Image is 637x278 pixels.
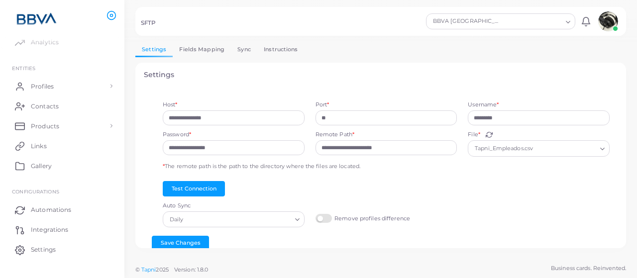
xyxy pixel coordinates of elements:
[535,143,596,154] input: Search for option
[231,42,257,57] a: Sync
[135,42,173,57] a: Settings
[7,76,117,96] a: Profiles
[168,214,185,225] span: Daily
[31,82,54,91] span: Profiles
[173,42,231,57] a: Fields Mapping
[7,200,117,220] a: Automations
[7,96,117,116] a: Contacts
[144,71,618,79] h4: Settings
[7,136,117,156] a: Links
[31,122,59,131] span: Products
[12,65,35,71] span: ENTITIES
[551,264,626,273] span: Business cards. Reinvented.
[598,11,618,31] img: avatar
[431,16,504,26] span: BBVA [GEOGRAPHIC_DATA]
[31,162,52,171] span: Gallery
[316,214,410,223] label: Remove profiles difference
[316,131,354,139] label: Remote Path
[163,181,225,196] button: Test Connection
[7,240,117,260] a: Settings
[7,156,117,176] a: Gallery
[468,101,499,109] label: Username
[9,9,64,28] img: logo
[468,140,610,156] div: Search for option
[163,202,191,210] label: Auto Sync
[31,102,59,111] span: Contacts
[156,266,168,274] span: 2025
[31,205,71,214] span: Automations
[31,225,68,234] span: Integrations
[163,211,305,227] div: Search for option
[7,116,117,136] a: Products
[135,266,208,274] span: ©
[141,19,156,26] h5: SFTP
[186,214,291,225] input: Search for option
[257,42,305,57] a: Instructions
[31,142,47,151] span: Links
[152,236,209,251] button: Save Changes
[595,11,621,31] a: avatar
[163,131,191,139] label: Password
[163,101,178,109] label: Host
[316,101,329,109] label: Port
[12,188,59,194] span: Configurations
[163,162,610,171] p: The remote path is the path to the directory where the files are located.
[141,266,156,273] a: Tapni
[505,16,562,27] input: Search for option
[426,13,575,29] div: Search for option
[7,220,117,240] a: Integrations
[7,32,117,52] a: Analytics
[174,266,209,273] span: Version: 1.8.0
[31,38,59,47] span: Analytics
[31,245,56,254] span: Settings
[473,144,534,154] span: Tapni_Empleados.csv
[468,131,493,139] label: File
